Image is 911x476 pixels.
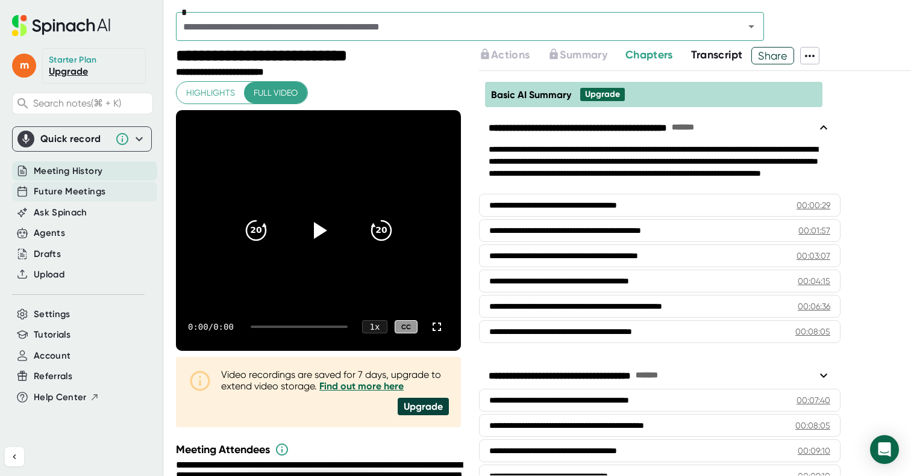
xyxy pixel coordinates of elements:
[34,164,102,178] button: Meeting History
[548,47,625,64] div: Upgrade to access
[479,47,548,64] div: Upgrade to access
[870,435,899,464] div: Open Intercom Messenger
[491,48,530,61] span: Actions
[34,328,70,342] button: Tutorials
[17,127,146,151] div: Quick record
[176,442,464,457] div: Meeting Attendees
[798,224,830,236] div: 00:01:57
[395,320,418,334] div: CC
[34,206,87,220] button: Ask Spinach
[319,380,404,392] a: Find out more here
[34,247,61,261] button: Drafts
[34,391,87,404] span: Help Center
[49,66,88,77] a: Upgrade
[479,47,530,63] button: Actions
[797,199,830,211] div: 00:00:29
[34,308,70,321] button: Settings
[752,45,794,66] span: Share
[585,89,620,100] div: Upgrade
[5,447,24,466] button: Collapse sidebar
[797,250,830,262] div: 00:03:07
[795,326,830,338] div: 00:08:05
[625,47,673,63] button: Chapters
[40,133,109,145] div: Quick record
[177,82,245,104] button: Highlights
[254,85,298,100] span: Full video
[797,394,830,406] div: 00:07:40
[34,185,105,199] button: Future Meetings
[188,322,236,332] div: 0:00 / 0:00
[34,226,65,240] button: Agents
[548,47,607,63] button: Summary
[560,48,607,61] span: Summary
[798,300,830,312] div: 00:06:36
[751,47,794,64] button: Share
[34,349,70,363] button: Account
[34,391,99,404] button: Help Center
[491,89,571,100] span: Basic AI Summary
[798,445,830,457] div: 00:09:10
[362,320,387,333] div: 1 x
[743,18,760,35] button: Open
[34,369,72,383] button: Referrals
[398,398,449,415] div: Upgrade
[798,275,830,287] div: 00:04:15
[221,369,449,392] div: Video recordings are saved for 7 days, upgrade to extend video storage.
[625,48,673,61] span: Chapters
[186,85,235,100] span: Highlights
[33,97,149,109] span: Search notes (⌘ + K)
[244,82,307,104] button: Full video
[691,48,743,61] span: Transcript
[12,54,36,78] span: m
[34,268,64,282] button: Upload
[795,419,830,431] div: 00:08:05
[49,55,97,66] div: Starter Plan
[691,47,743,63] button: Transcript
